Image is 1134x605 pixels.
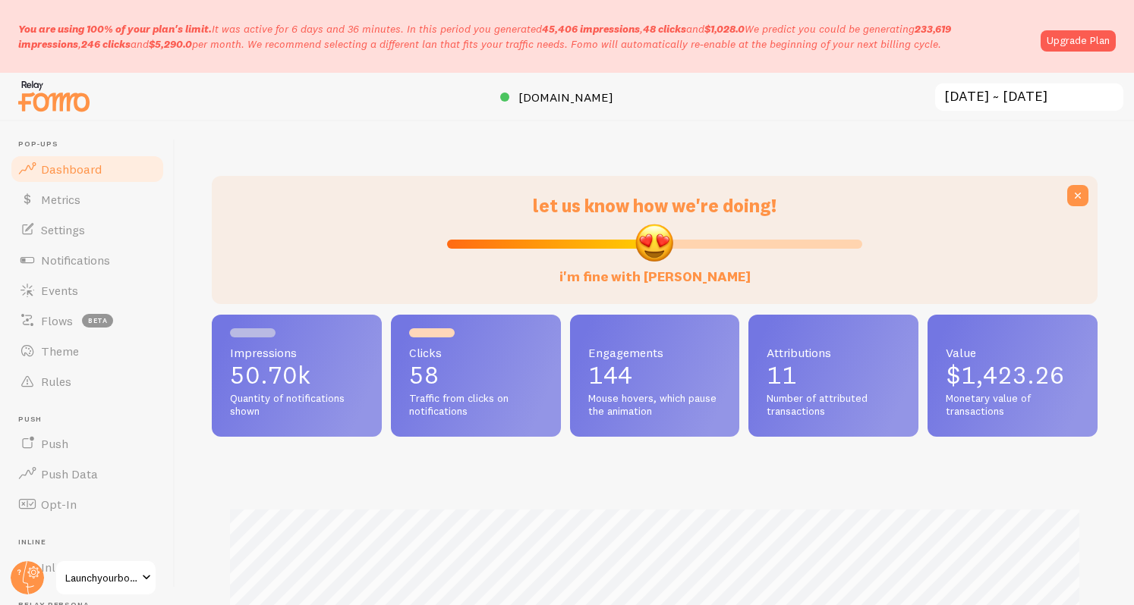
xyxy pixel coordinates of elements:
[149,37,192,51] b: $5,290.0
[41,252,110,268] span: Notifications
[230,392,364,418] span: Quantity of notifications shown
[643,22,686,36] b: 48 clicks
[18,139,165,149] span: Pop-ups
[41,192,80,207] span: Metrics
[9,428,165,459] a: Push
[946,346,1079,359] span: Value
[542,22,745,36] span: , and
[9,489,165,519] a: Opt-In
[41,283,78,298] span: Events
[704,22,745,36] b: $1,028.0
[559,253,751,286] label: i'm fine with [PERSON_NAME]
[9,215,165,245] a: Settings
[634,222,675,263] img: emoji.png
[230,363,364,387] p: 50.70k
[81,37,131,51] b: 246 clicks
[533,194,776,217] span: let us know how we're doing!
[1041,30,1116,52] a: Upgrade Plan
[41,560,71,575] span: Inline
[55,560,157,596] a: Launchyourboxwithsarah
[18,538,165,547] span: Inline
[16,77,92,115] img: fomo-relay-logo-orange.svg
[9,552,165,582] a: Inline
[767,346,900,359] span: Attributions
[9,336,165,366] a: Theme
[588,346,722,359] span: Engagements
[82,314,113,328] span: beta
[588,363,722,387] p: 144
[230,346,364,359] span: Impressions
[41,222,85,237] span: Settings
[946,360,1064,390] span: $1,423.26
[41,497,77,512] span: Opt-In
[542,22,640,36] b: 45,406 impressions
[9,245,165,275] a: Notifications
[9,366,165,397] a: Rules
[18,21,1032,52] p: It was active for 6 days and 36 minutes. In this period you generated We predict you could be gen...
[767,392,900,418] span: Number of attributed transactions
[9,275,165,306] a: Events
[41,374,71,389] span: Rules
[9,459,165,489] a: Push Data
[41,161,102,177] span: Dashboard
[9,184,165,215] a: Metrics
[18,22,212,36] span: You are using 100% of your plan's limit.
[65,569,137,587] span: Launchyourboxwithsarah
[9,154,165,184] a: Dashboard
[41,436,68,451] span: Push
[41,343,79,359] span: Theme
[588,392,722,418] span: Mouse hovers, which pause the animation
[9,306,165,336] a: Flows beta
[409,346,543,359] span: Clicks
[18,415,165,425] span: Push
[946,392,1079,418] span: Monetary value of transactions
[41,466,98,481] span: Push Data
[409,392,543,418] span: Traffic from clicks on notifications
[41,313,73,328] span: Flows
[767,363,900,387] p: 11
[409,363,543,387] p: 58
